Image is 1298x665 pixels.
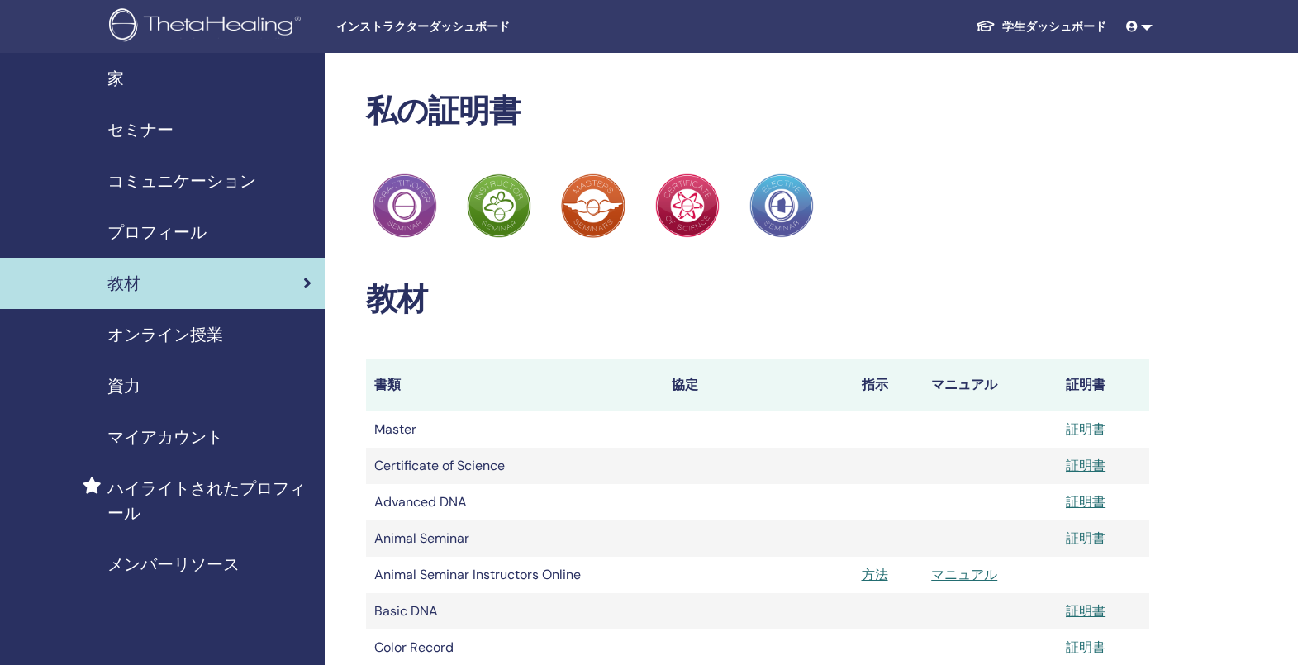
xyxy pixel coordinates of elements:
img: graduation-cap-white.svg [976,19,996,33]
a: 証明書 [1066,493,1105,511]
th: 指示 [853,359,924,411]
a: マニュアル [931,566,997,583]
span: 家 [107,66,124,91]
th: 証明書 [1058,359,1149,411]
td: Certificate of Science [366,448,663,484]
img: Practitioner [373,173,437,238]
span: ハイライトされたプロフィール [107,476,311,525]
img: logo.png [109,8,307,45]
th: マニュアル [923,359,1058,411]
img: Practitioner [749,173,814,238]
h2: 教材 [366,281,1149,319]
a: 方法 [862,566,888,583]
span: インストラクターダッシュボード [336,18,584,36]
th: 書類 [366,359,663,411]
h2: 私の証明書 [366,93,1149,131]
td: Master [366,411,663,448]
img: Practitioner [467,173,531,238]
span: 資力 [107,373,140,398]
th: 協定 [663,359,853,411]
span: マイアカウント [107,425,223,449]
span: オンライン授業 [107,322,223,347]
td: Animal Seminar [366,520,663,557]
td: Advanced DNA [366,484,663,520]
a: 証明書 [1066,639,1105,656]
img: Practitioner [655,173,720,238]
a: 証明書 [1066,602,1105,620]
a: 証明書 [1066,420,1105,438]
span: セミナー [107,117,174,142]
span: 教材 [107,271,140,296]
a: 証明書 [1066,530,1105,547]
span: コミュニケーション [107,169,256,193]
td: Animal Seminar Instructors Online [366,557,663,593]
a: 証明書 [1066,457,1105,474]
img: Practitioner [561,173,625,238]
span: メンバーリソース [107,552,240,577]
span: プロフィール [107,220,207,245]
td: Basic DNA [366,593,663,629]
a: 学生ダッシュボード [963,12,1120,42]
